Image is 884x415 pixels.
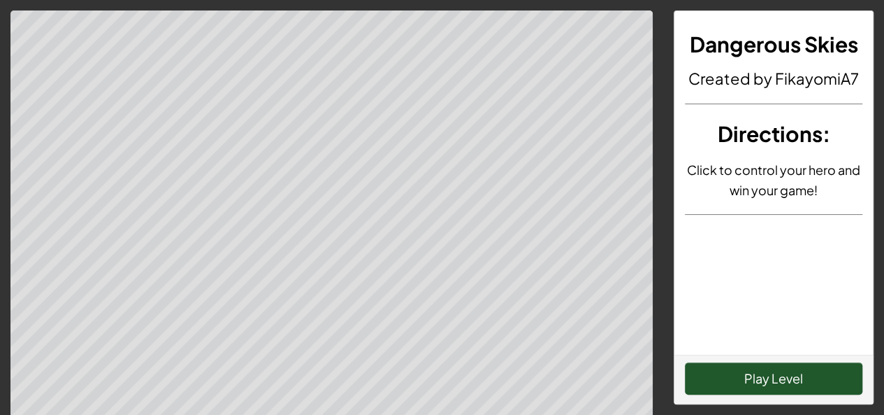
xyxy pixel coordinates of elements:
[685,118,862,150] h3: :
[685,67,862,90] h4: Created by FikayomiA7
[685,29,862,60] h3: Dangerous Skies
[685,363,862,395] button: Play Level
[685,160,862,200] p: Click to control your hero and win your game!
[717,120,822,147] span: Directions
